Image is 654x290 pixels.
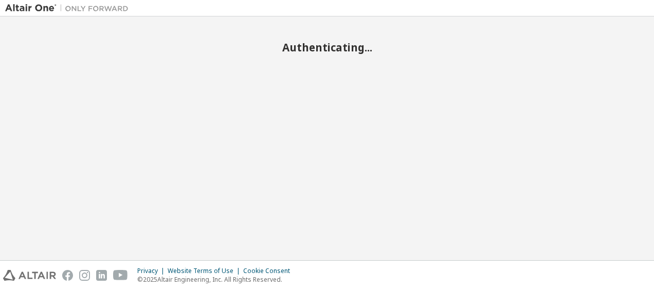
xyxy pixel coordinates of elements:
[79,270,90,281] img: instagram.svg
[113,270,128,281] img: youtube.svg
[5,41,649,54] h2: Authenticating...
[137,267,168,275] div: Privacy
[243,267,296,275] div: Cookie Consent
[3,270,56,281] img: altair_logo.svg
[137,275,296,284] p: © 2025 Altair Engineering, Inc. All Rights Reserved.
[62,270,73,281] img: facebook.svg
[96,270,107,281] img: linkedin.svg
[5,3,134,13] img: Altair One
[168,267,243,275] div: Website Terms of Use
